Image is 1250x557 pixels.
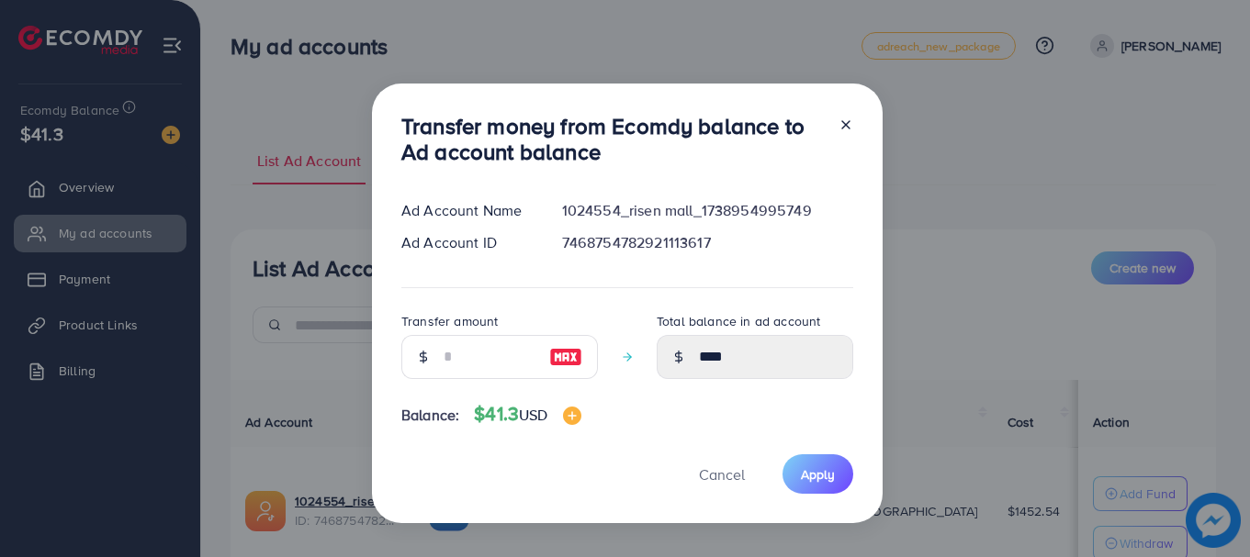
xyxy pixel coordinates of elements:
[474,403,580,426] h4: $41.3
[387,200,547,221] div: Ad Account Name
[547,232,868,253] div: 7468754782921113617
[549,346,582,368] img: image
[783,454,853,494] button: Apply
[676,454,768,494] button: Cancel
[563,407,581,425] img: image
[657,312,820,330] label: Total balance in ad account
[547,200,868,221] div: 1024554_risen mall_1738954995749
[699,464,745,485] span: Cancel
[401,312,498,330] label: Transfer amount
[401,113,824,166] h3: Transfer money from Ecomdy balance to Ad account balance
[519,405,547,425] span: USD
[387,232,547,253] div: Ad Account ID
[401,405,459,426] span: Balance:
[801,465,835,484] span: Apply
